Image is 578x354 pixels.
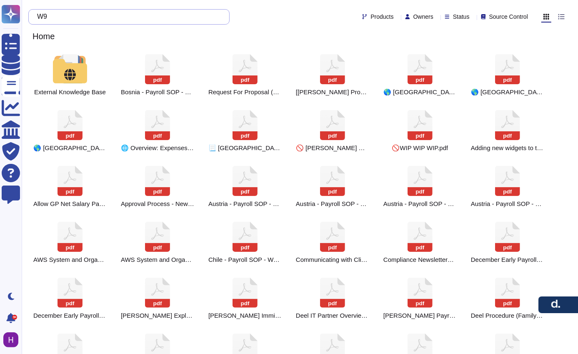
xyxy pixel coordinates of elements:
[121,88,194,96] span: Bosnia - Payroll SOP - Workbench Management.pdf
[471,312,544,319] span: Deel Procedure (Family SOP): How to Onboard PEO Clients - Process Overview.pdf
[2,331,24,349] button: user
[121,200,194,208] span: Approval Process - New Hourly/Service Report Type .pdf
[208,144,282,152] span: 📃 Austria: Annual Wage Statement (Jahreslohnzettel L16).pdf
[121,144,194,152] span: 🌐 Overview: Expenses, Allowances, and Bonuses.pdf
[471,200,544,208] span: Austria - Payroll SOP - Uploading Time Off to the Payroll Software.pdf
[453,14,470,20] span: Status
[489,14,528,20] span: Source Control
[383,256,457,264] span: Compliance Newsletters for Prospects.pdf
[121,312,194,319] span: Deel Explanation: Global Payroll - Internal Knowledge Base - Employee Contract Terminations.pdf
[471,256,544,264] span: December Early Payroll Overview 2023 (Holiday Payroll).pdf
[33,200,107,208] span: Allow GP Net Salary Payouts for all Payroll Statuses.pdf
[33,10,221,24] input: Search by keywords
[413,14,433,20] span: Owners
[296,312,369,319] span: Deel IT Partner Overview (Hofy).pdf
[383,312,457,319] span: Deel Payroll Connect Overview.pdf
[28,30,59,43] span: Home
[471,144,544,152] span: Adding new widgets to the home page.pdf
[33,312,107,319] span: December Early Payroll Overview 2024 (Holiday Payroll).pdf
[208,312,282,319] span: Deel Immigration (Global Mobility): Pricing & Fees Overview.pdf
[296,88,369,96] span: [Deel Process] EOR Consultant Transfer in Germany (for AUG employees who have reached 18 months).pdf
[383,88,457,96] span: 🌎 Norway: Notifications to Authorities.pdf
[34,88,106,96] span: External Knowledge Base
[12,315,17,320] div: 9+
[392,144,448,152] span: 🚫WIP WIP WIP.pdf
[370,14,393,20] span: Products
[33,144,107,152] span: 🌎 Taiwan: Visa Notifications.pdf
[208,256,282,264] span: Chile - Payroll SOP - Workbench.pdf
[208,200,282,208] span: Austria - Payroll SOP - Data Changes in Payroll Software.pdf
[208,88,282,96] span: Request For Proposal (RFP) Homepage — Overview, Resources, Tools.pdf
[296,144,369,152] span: 🚫 Deel Hiring and Services Prohibitions Overview: Restrictions on Sales in Prohibited Countries, ...
[296,200,369,208] span: Austria - Payroll SOP - Generating G2N from Payroll Software.pdf
[296,256,369,264] span: Communicating with Clients: Visa Talk Tacks.pdf
[121,256,194,264] span: AWS System and Organization Controls SOC 2 Report.pdf
[3,332,18,347] img: user
[471,88,544,96] span: 🌎 Switzerland: Notification to Authorities.pdf
[383,200,457,208] span: Austria - Payroll SOP - Processing and Uploading Adjustments, Expenses, Benefits, and Allowances ...
[33,256,107,264] span: AWS System and Organization Controls SOC 1 Report.pdf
